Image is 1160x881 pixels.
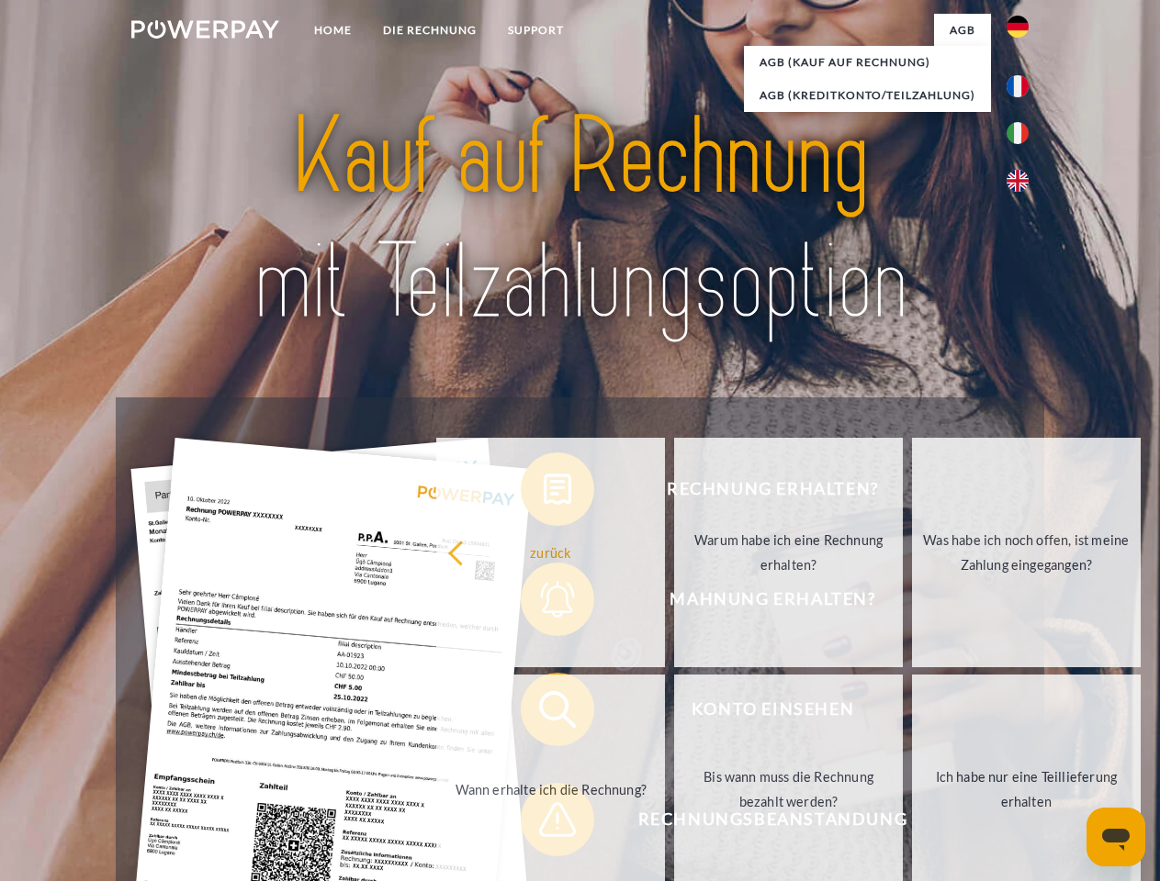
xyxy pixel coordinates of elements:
[685,764,892,814] div: Bis wann muss die Rechnung bezahlt werden?
[492,14,580,47] a: SUPPORT
[912,438,1141,667] a: Was habe ich noch offen, ist meine Zahlung eingegangen?
[1007,16,1029,38] img: de
[934,14,991,47] a: agb
[744,79,991,112] a: AGB (Kreditkonto/Teilzahlung)
[175,88,985,351] img: title-powerpay_de.svg
[923,764,1130,814] div: Ich habe nur eine Teillieferung erhalten
[744,46,991,79] a: AGB (Kauf auf Rechnung)
[447,540,654,564] div: zurück
[1007,75,1029,97] img: fr
[1007,122,1029,144] img: it
[447,776,654,801] div: Wann erhalte ich die Rechnung?
[1087,808,1145,866] iframe: Schaltfläche zum Öffnen des Messaging-Fensters
[923,528,1130,577] div: Was habe ich noch offen, ist meine Zahlung eingegangen?
[131,20,279,39] img: logo-powerpay-white.svg
[1007,170,1029,192] img: en
[685,528,892,577] div: Warum habe ich eine Rechnung erhalten?
[367,14,492,47] a: DIE RECHNUNG
[298,14,367,47] a: Home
